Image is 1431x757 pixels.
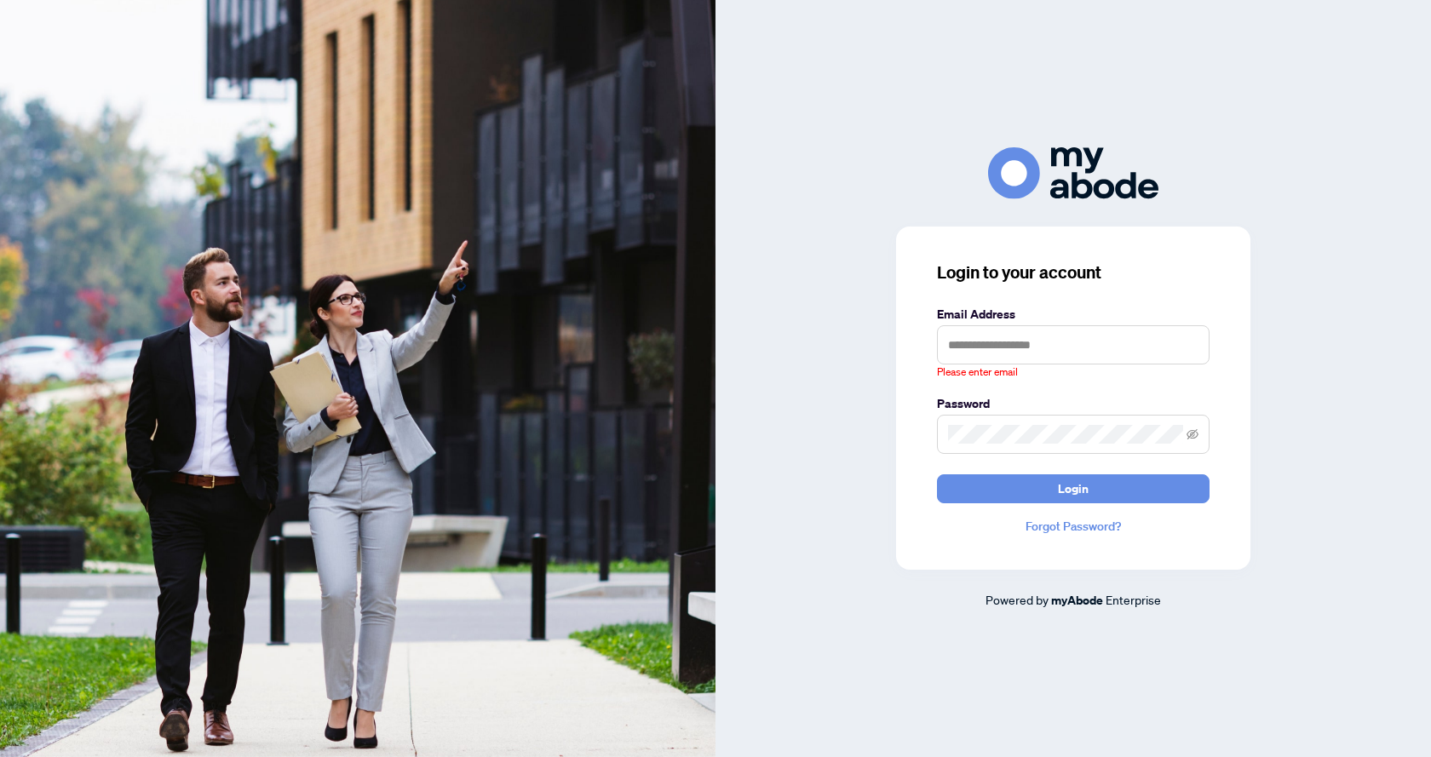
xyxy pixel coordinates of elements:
[1187,428,1198,440] span: eye-invisible
[937,394,1210,413] label: Password
[1051,591,1103,610] a: myAbode
[1058,475,1089,502] span: Login
[937,364,1018,381] span: Please enter email
[1106,592,1161,607] span: Enterprise
[937,261,1210,284] h3: Login to your account
[986,592,1049,607] span: Powered by
[937,474,1210,503] button: Login
[937,305,1210,324] label: Email Address
[937,517,1210,536] a: Forgot Password?
[988,147,1158,199] img: ma-logo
